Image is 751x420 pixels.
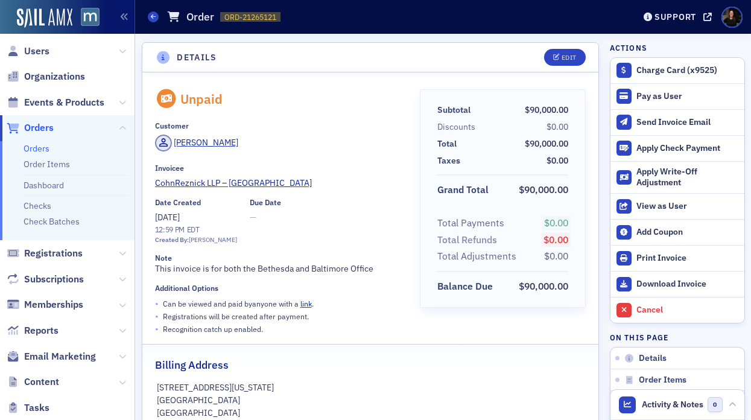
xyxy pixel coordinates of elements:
span: Taxes [437,154,464,167]
img: SailAMX [17,8,72,28]
button: Add Coupon [610,219,744,245]
span: Activity & Notes [642,398,703,411]
a: Registrations [7,247,83,260]
a: Organizations [7,70,85,83]
h1: Order [186,10,214,24]
button: Pay as User [610,83,744,109]
span: Subscriptions [24,273,84,286]
a: Events & Products [7,96,104,109]
span: Organizations [24,70,85,83]
a: Checks [24,200,51,211]
span: $0.00 [543,234,568,246]
h2: Billing Address [155,357,229,373]
span: Users [24,45,49,58]
div: Charge Card (x9525) [636,65,738,76]
p: Registrations will be created after payment. [163,311,309,322]
span: Orders [24,121,54,135]
div: Total [437,138,457,150]
div: Discounts [437,121,475,133]
a: link [300,299,312,308]
a: Order Items [24,159,70,170]
span: EDT [185,224,200,234]
div: Total Payments [437,216,504,231]
span: $90,000.00 [525,104,568,115]
a: Reports [7,324,59,337]
a: Download Invoice [610,271,744,297]
div: Date Created [155,198,201,207]
span: Grand Total [437,183,493,197]
span: Total [437,138,461,150]
h4: Actions [610,42,647,53]
span: 0 [708,397,723,412]
button: Apply Write-Off Adjustment [610,161,744,194]
button: Apply Check Payment [610,135,744,161]
a: Subscriptions [7,273,84,286]
div: Customer [155,121,189,130]
a: Tasks [7,401,49,415]
span: Total Refunds [437,233,501,247]
a: Memberships [7,298,83,311]
span: Total Adjustments [437,249,521,264]
a: Print Invoice [610,245,744,271]
div: Due Date [250,198,281,207]
span: Email Marketing [24,350,96,363]
button: Charge Card (x9525) [610,58,744,83]
span: $0.00 [547,121,568,132]
span: $90,000.00 [519,280,568,292]
a: Orders [24,143,49,154]
span: Order Items [639,375,686,386]
a: Users [7,45,49,58]
div: Unpaid [180,91,223,107]
span: $90,000.00 [525,138,568,149]
div: Subtotal [437,104,471,116]
div: Grand Total [437,183,489,197]
img: SailAMX [81,8,100,27]
span: • [155,297,159,310]
div: Add Coupon [636,227,738,238]
a: Check Batches [24,216,80,227]
span: Profile [721,7,743,28]
a: Orders [7,121,54,135]
span: Content [24,375,59,389]
button: Cancel [610,297,744,323]
button: Edit [544,49,586,66]
div: [PERSON_NAME] [174,136,238,149]
span: Created By: [155,235,189,244]
button: View as User [610,193,744,219]
span: • [155,323,159,336]
span: [DATE] [155,212,180,223]
div: Send Invoice Email [636,117,738,128]
p: [GEOGRAPHIC_DATA] [157,394,584,407]
div: This invoice is for both the Bethesda and Baltimore Office [155,253,404,275]
div: [PERSON_NAME] [189,235,237,245]
div: Invoicee [155,164,184,173]
div: Support [654,11,696,22]
span: CohnReznick LLP – Bethesda [155,177,312,189]
a: [PERSON_NAME] [155,135,239,151]
div: View as User [636,201,738,212]
div: Edit [562,54,577,61]
div: Taxes [437,154,460,167]
span: Registrations [24,247,83,260]
span: Total Payments [437,216,509,231]
span: • [155,310,159,323]
span: $90,000.00 [519,183,568,196]
div: Apply Check Payment [636,143,738,154]
h4: On this page [610,332,745,343]
time: 12:59 PM [155,224,185,234]
span: $0.00 [544,250,568,262]
span: — [250,211,281,224]
p: Recognition catch up enabled. [163,323,263,334]
span: Balance Due [437,279,497,294]
a: Dashboard [24,180,64,191]
a: View Homepage [72,8,100,28]
span: Memberships [24,298,83,311]
div: Download Invoice [636,279,738,290]
p: Can be viewed and paid by anyone with a . [163,298,314,309]
div: Pay as User [636,91,738,102]
a: Email Marketing [7,350,96,363]
div: Note [155,253,172,262]
div: Print Invoice [636,253,738,264]
span: Events & Products [24,96,104,109]
h4: Details [177,51,217,64]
